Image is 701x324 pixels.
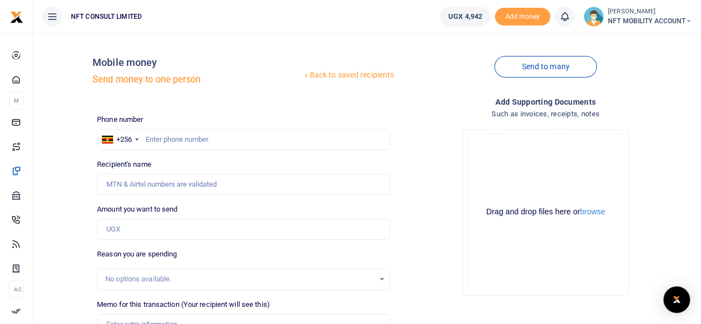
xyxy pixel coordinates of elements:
[105,274,374,285] div: No options available.
[98,130,142,150] div: Uganda: +256
[584,7,692,27] a: profile-user [PERSON_NAME] NFT MOBILITY ACCOUNT
[10,11,23,24] img: logo-small
[97,114,143,125] label: Phone number
[608,16,692,26] span: NFT MOBILITY ACCOUNT
[463,129,629,295] div: File Uploader
[97,204,177,215] label: Amount you want to send
[494,56,596,78] a: Send to many
[663,286,690,313] div: Open Intercom Messenger
[10,12,23,20] a: logo-small logo-large logo-large
[495,8,550,26] span: Add money
[399,108,692,120] h4: Such as invoices, receipts, notes
[608,7,692,17] small: [PERSON_NAME]
[495,8,550,26] li: Toup your wallet
[495,12,550,20] a: Add money
[93,74,301,85] h5: Send money to one person
[97,129,390,150] input: Enter phone number
[116,134,132,145] div: +256
[9,91,24,110] li: M
[440,7,490,27] a: UGX 4,942
[66,12,146,22] span: NFT CONSULT LIMITED
[448,11,482,22] span: UGX 4,942
[436,7,495,27] li: Wallet ballance
[93,56,301,69] h4: Mobile money
[97,219,390,240] input: UGX
[97,159,151,170] label: Recipient's name
[580,208,605,215] button: browse
[468,207,624,217] div: Drag and drop files here or
[301,65,395,85] a: Back to saved recipients
[97,299,270,310] label: Memo for this transaction (Your recipient will see this)
[399,96,692,108] h4: Add supporting Documents
[97,249,177,260] label: Reason you are spending
[97,174,390,195] input: MTN & Airtel numbers are validated
[584,7,603,27] img: profile-user
[9,280,24,299] li: Ac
